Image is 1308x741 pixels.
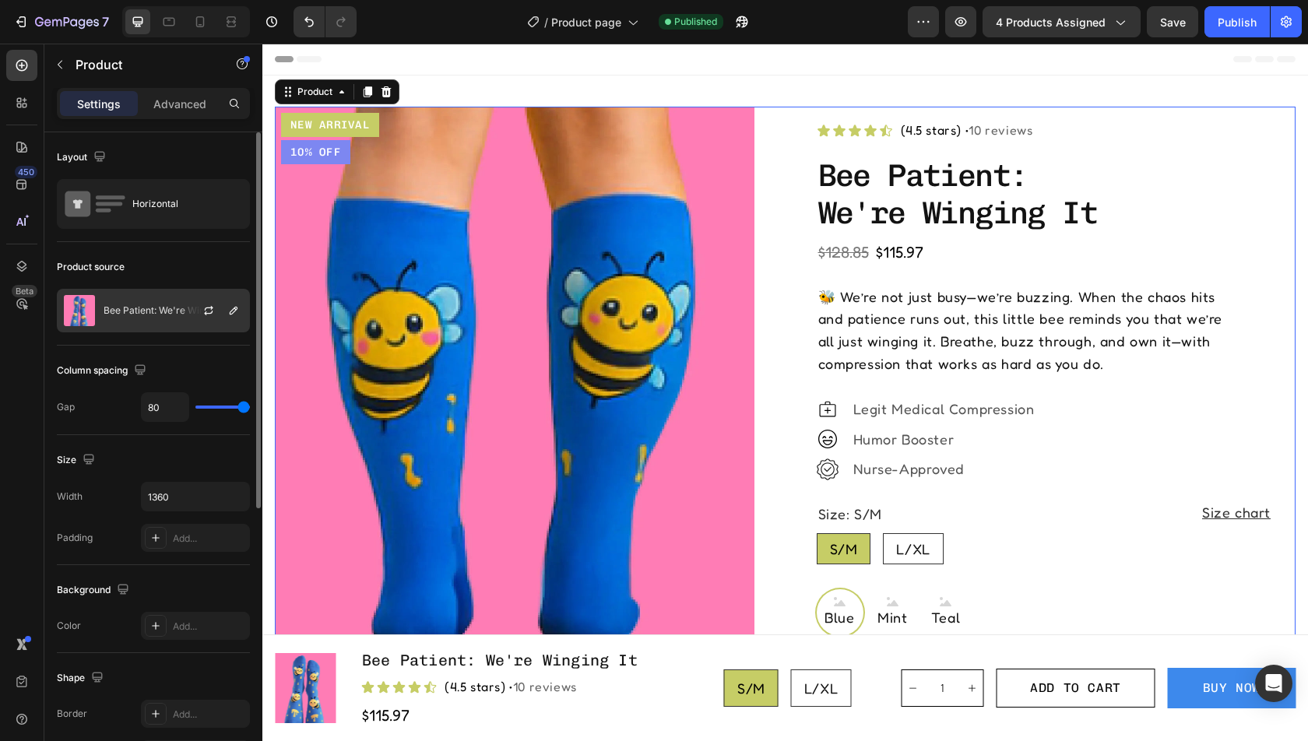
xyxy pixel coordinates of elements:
div: Background [57,580,132,601]
input: quantity [661,627,698,662]
div: Add... [173,532,246,546]
legend: Size: S/M [554,458,621,483]
button: Save [1147,6,1198,37]
span: Published [674,15,717,29]
div: Undo/Redo [294,6,357,37]
div: BUY NOW [941,635,998,654]
div: Border [57,707,87,721]
span: L/XL [634,497,667,514]
div: $128.85 [554,195,608,222]
p: New arrival [28,73,107,90]
span: Product page [551,14,621,30]
p: Settings [77,96,121,112]
input: Auto [142,393,188,421]
div: Add... [173,708,246,722]
div: Open Intercom Messenger [1255,665,1292,702]
button: Publish [1204,6,1270,37]
button: 7 [6,6,116,37]
p: Advanced [153,96,206,112]
span: 10 reviews [706,79,770,94]
div: Size [57,450,98,471]
p: nurse-approved [591,414,772,437]
span: Mint [612,563,648,585]
span: Teal [666,563,701,585]
input: Auto [142,483,249,511]
div: Layout [57,147,109,168]
div: $115.97 [612,195,663,222]
span: S/M [475,636,503,653]
span: Blue [559,563,595,585]
iframe: Design area [262,44,1308,741]
button: increment [698,627,720,662]
a: Size chart [940,458,1008,480]
p: (4.5 stars) • [638,77,771,97]
div: Beta [12,285,37,297]
div: Product [32,41,73,55]
div: Padding [57,531,93,545]
h1: bee patient: we're winging it [554,111,849,189]
div: Product source [57,260,125,274]
span: S/M [568,497,596,514]
p: legit medical compression [591,354,772,377]
div: Column spacing [57,360,149,381]
p: 10% Off [28,100,79,117]
img: product feature img [64,295,95,326]
div: Color [57,619,81,633]
span: Save [1160,16,1186,29]
div: Add... [173,620,246,634]
div: Horizontal [132,186,227,222]
p: Product [76,55,208,74]
div: Add to cart [768,635,859,654]
span: L/XL [542,636,575,653]
div: Publish [1218,14,1257,30]
div: 450 [15,166,37,178]
div: Shape [57,668,107,689]
p: Bee Patient: We're Winging It [104,305,231,316]
span: 4 products assigned [996,14,1106,30]
button: 4 products assigned [983,6,1141,37]
button: decrement [639,627,661,662]
div: Gap [57,400,75,414]
div: Width [57,490,83,504]
button: BUY NOW [905,624,1033,665]
p: 7 [102,12,109,31]
p: humor booster [591,385,772,407]
button: Add to cart [733,625,893,664]
span: / [544,14,548,30]
p: 🐝 We’re not just busy—we’re buzzing. When the chaos hits and patience runs out, this little bee r... [556,242,965,332]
